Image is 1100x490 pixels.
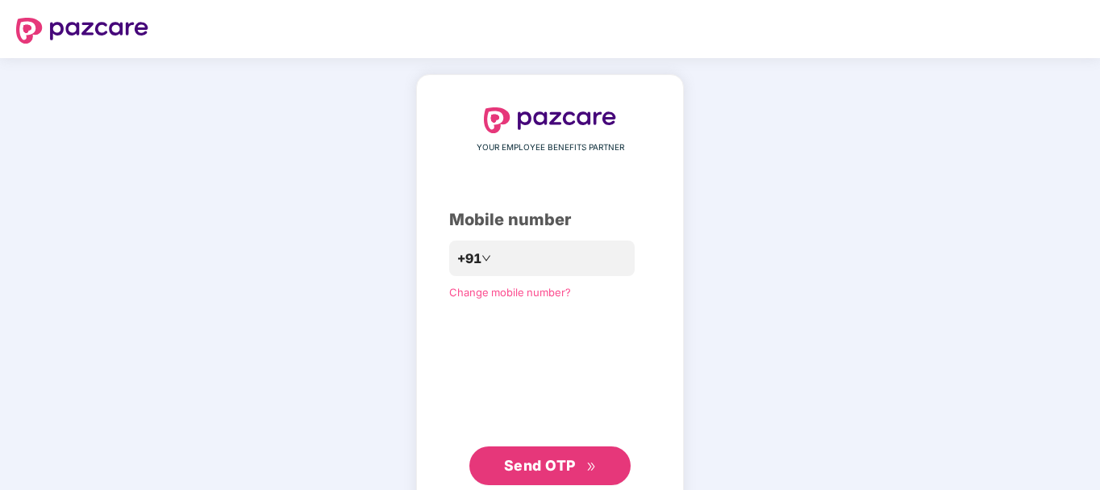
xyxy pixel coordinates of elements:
button: Send OTPdouble-right [469,446,631,485]
img: logo [484,107,616,133]
span: Send OTP [504,457,576,474]
img: logo [16,18,148,44]
a: Change mobile number? [449,286,571,299]
div: Mobile number [449,207,651,232]
span: down [481,253,491,263]
span: +91 [457,249,481,269]
span: YOUR EMPLOYEE BENEFITS PARTNER [477,141,624,154]
span: double-right [586,462,597,472]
